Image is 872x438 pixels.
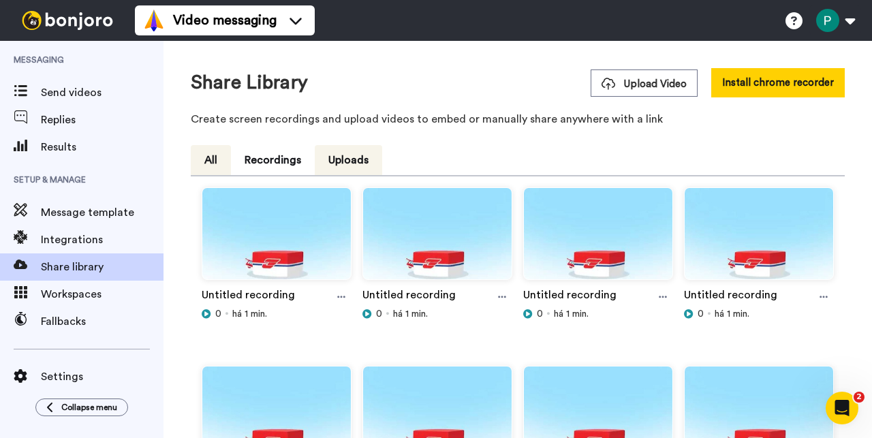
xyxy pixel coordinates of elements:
span: 0 [215,307,221,321]
span: 0 [537,307,543,321]
span: Results [41,139,163,155]
iframe: Intercom live chat [826,392,858,424]
a: Untitled recording [362,287,456,307]
span: Upload Video [602,77,687,91]
span: Fallbacks [41,313,163,330]
span: Send videos [41,84,163,101]
img: bj-logo-header-white.svg [16,11,119,30]
span: Integrations [41,232,163,248]
a: Untitled recording [202,287,295,307]
span: Message template [41,204,163,221]
span: Share library [41,259,163,275]
div: há 1 min. [202,307,352,321]
div: há 1 min. [684,307,834,321]
button: All [191,145,231,175]
img: 57540c4f-7c8e-47ba-b614-026006412209_thumbnail_source_1755125006.jpg [202,188,351,291]
button: Install chrome recorder [711,68,845,97]
span: 0 [698,307,704,321]
span: 2 [854,392,865,403]
button: Collapse menu [35,398,128,416]
span: Video messaging [173,11,277,30]
button: Upload Video [591,69,698,97]
h1: Share Library [191,72,308,93]
span: 0 [376,307,382,321]
span: Settings [41,369,163,385]
a: Untitled recording [523,287,617,307]
img: vm-color.svg [143,10,165,31]
button: Recordings [231,145,315,175]
div: há 1 min. [523,307,673,321]
img: da2b1b07-c4f3-47ce-adbd-30548dfc6e11_thumbnail_source_1755125036.jpg [363,188,512,291]
a: Untitled recording [684,287,777,307]
img: ed1d530b-9f3a-4c2d-84f2-f870dc5e4c34_thumbnail_source_1755125036.jpg [524,188,672,291]
img: d68815b5-5f39-4761-8ac2-b6c4579cad37_thumbnail_source_1755125035.jpg [685,188,833,291]
div: há 1 min. [362,307,512,321]
span: Workspaces [41,286,163,302]
span: Replies [41,112,163,128]
p: Create screen recordings and upload videos to embed or manually share anywhere with a link [191,111,845,127]
button: Uploads [315,145,382,175]
span: Collapse menu [61,402,117,413]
